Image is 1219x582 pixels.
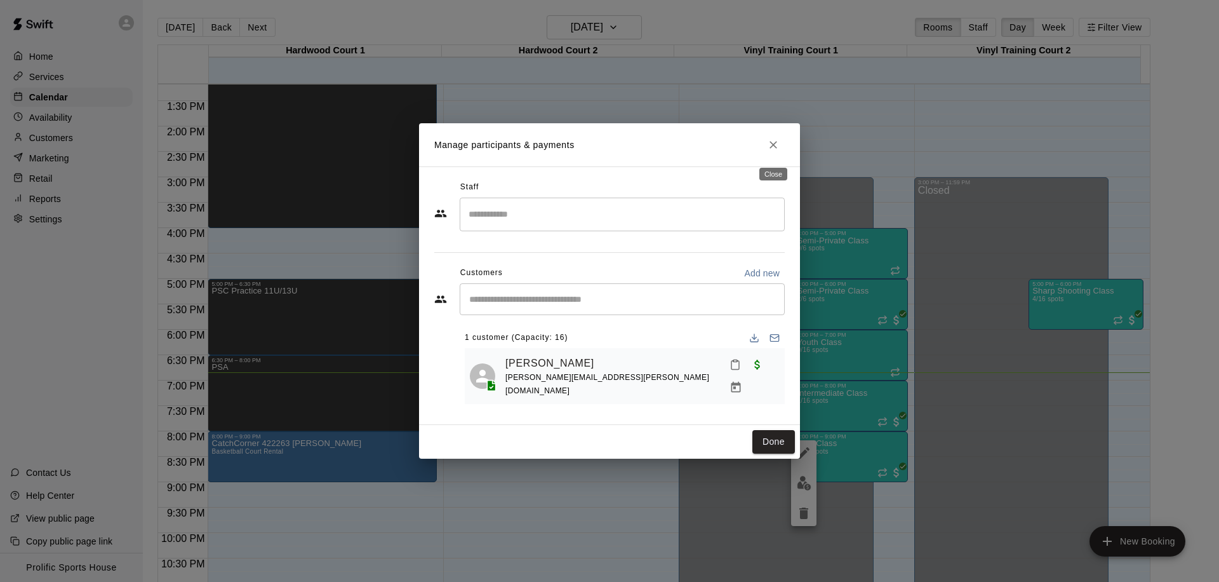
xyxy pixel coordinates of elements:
[752,430,795,454] button: Done
[746,358,769,369] span: Paid with Card
[434,139,575,152] p: Manage participants & payments
[460,198,785,231] div: Search staff
[460,177,479,198] span: Staff
[744,328,764,348] button: Download list
[460,263,503,283] span: Customers
[762,133,785,156] button: Close
[434,207,447,220] svg: Staff
[505,373,709,395] span: [PERSON_NAME][EMAIL_ADDRESS][PERSON_NAME][DOMAIN_NAME]
[460,283,785,315] div: Start typing to search customers...
[744,267,780,280] p: Add new
[739,263,785,283] button: Add new
[759,168,787,180] div: Close
[434,293,447,306] svg: Customers
[724,354,746,376] button: Mark attendance
[465,328,568,348] span: 1 customer (Capacity: 16)
[470,363,495,389] div: Hugo Tolfree
[505,355,594,372] a: [PERSON_NAME]
[724,376,747,399] button: Manage bookings & payment
[764,328,785,348] button: Email participants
